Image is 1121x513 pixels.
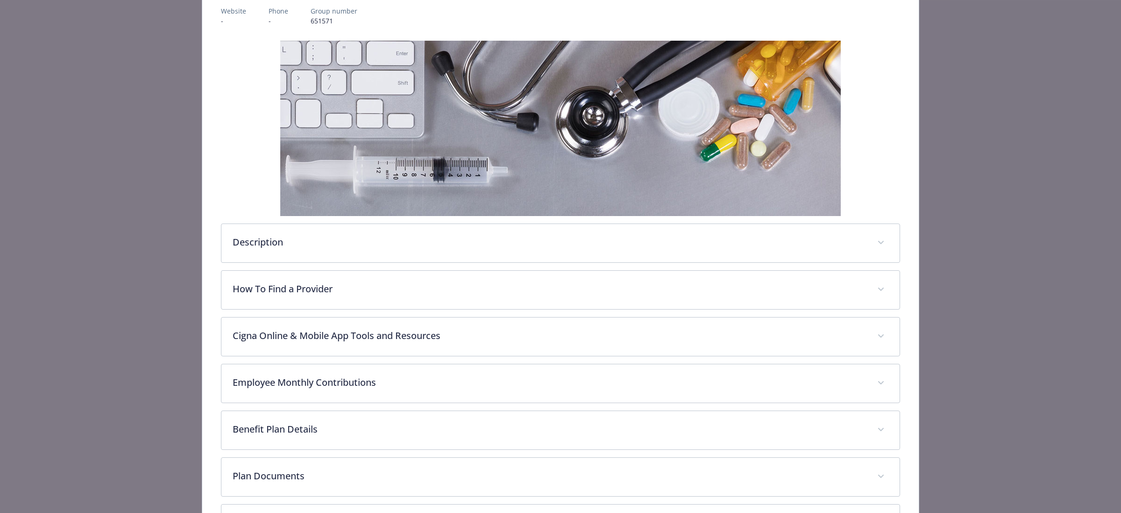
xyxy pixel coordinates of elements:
[233,469,866,483] p: Plan Documents
[269,16,288,26] p: -
[221,458,900,496] div: Plan Documents
[233,282,866,296] p: How To Find a Provider
[233,376,866,390] p: Employee Monthly Contributions
[221,16,246,26] p: -
[221,364,900,403] div: Employee Monthly Contributions
[221,318,900,356] div: Cigna Online & Mobile App Tools and Resources
[311,16,357,26] p: 651571
[221,411,900,449] div: Benefit Plan Details
[233,422,866,436] p: Benefit Plan Details
[269,6,288,16] p: Phone
[280,41,841,216] img: banner
[221,271,900,309] div: How To Find a Provider
[311,6,357,16] p: Group number
[233,329,866,343] p: Cigna Online & Mobile App Tools and Resources
[221,224,900,262] div: Description
[233,235,866,249] p: Description
[221,6,246,16] p: Website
